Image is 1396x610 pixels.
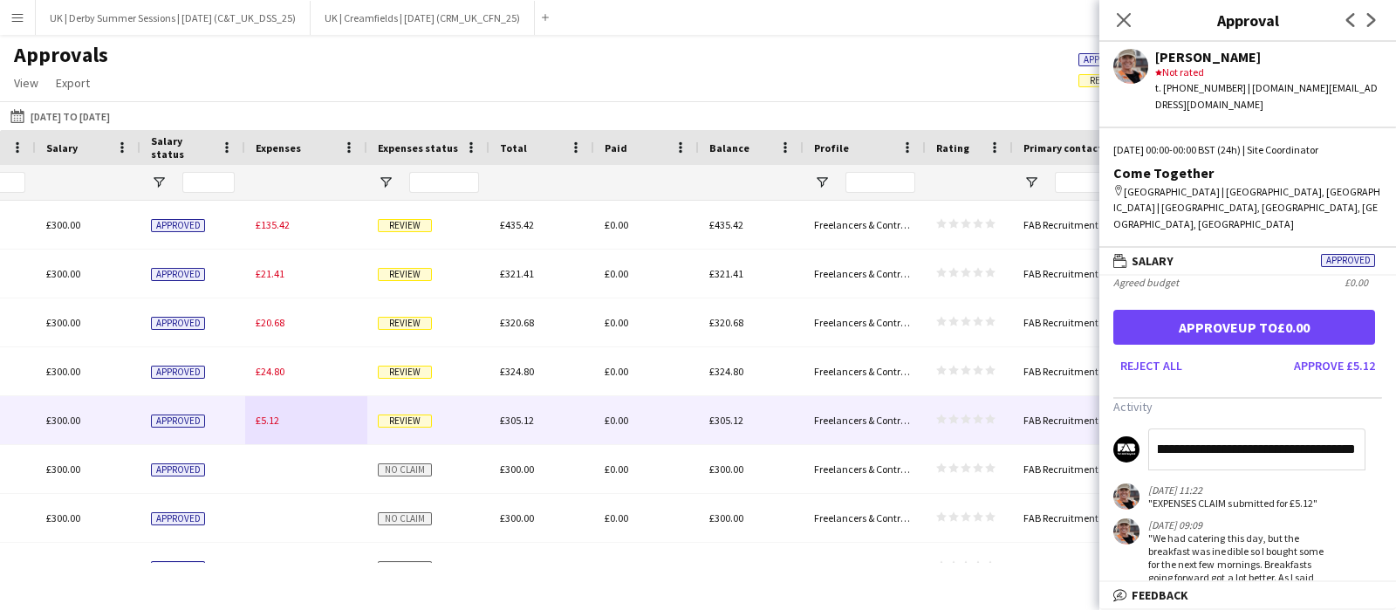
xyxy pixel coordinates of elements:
span: £300.00 [46,463,80,476]
span: £300.00 [46,511,80,524]
span: Review [378,317,432,330]
h3: Activity [1113,399,1382,415]
span: Freelancers & Contractors [814,511,928,524]
span: Rating [936,141,969,154]
span: Approved [151,317,205,330]
span: Freelancers & Contractors [814,267,928,280]
mat-expansion-panel-header: SalaryApproved [1099,248,1396,274]
span: £300.00 [46,267,80,280]
span: £300.00 [500,560,534,573]
span: £300.00 [709,463,743,476]
h3: Approval [1099,9,1396,31]
span: £321.41 [709,267,743,280]
span: No claim [378,561,432,574]
span: Salary status [151,134,214,161]
div: Not rated [1155,65,1382,80]
div: FAB Recruitment [1013,396,1135,444]
span: Approved [1084,54,1128,65]
div: FAB Recruitment [1013,201,1135,249]
span: £305.12 [500,414,534,427]
input: Profile Filter Input [845,172,915,193]
span: Review [378,366,432,379]
div: Agreed budget [1113,276,1179,289]
span: £0.00 [605,414,628,427]
span: Total [500,141,527,154]
span: Freelancers & Contractors [814,316,928,329]
span: £20.68 [256,316,284,329]
span: £324.80 [500,365,534,378]
span: £0.00 [605,511,628,524]
span: Review [1090,75,1121,86]
span: Freelancers & Contractors [814,463,928,476]
app-user-avatar: Sarah Howlett [1113,518,1139,545]
div: [DATE] 09:09 [1148,518,1328,531]
a: Export [49,72,97,94]
button: UK | Derby Summer Sessions | [DATE] (C&T_UK_DSS_25) [36,1,311,35]
div: [PERSON_NAME] [1155,49,1382,65]
span: Profile [814,141,849,154]
span: £321.41 [500,267,534,280]
div: FAB Recruitment [1013,347,1135,395]
span: Approved [151,219,205,232]
span: Freelancers & Contractors [814,414,928,427]
span: £300.00 [709,511,743,524]
span: Salary [46,141,78,154]
span: £320.68 [709,316,743,329]
span: Export [56,75,90,91]
button: [DATE] to [DATE] [7,106,113,127]
span: £135.42 [256,218,290,231]
span: £305.12 [709,414,743,427]
span: Feedback [1132,587,1188,603]
div: FAB Recruitment [1013,298,1135,346]
span: View [14,75,38,91]
span: Balance [709,141,749,154]
span: £0.00 [605,218,628,231]
span: £435.42 [500,218,534,231]
span: Salary [1132,253,1174,269]
span: £300.00 [46,414,80,427]
div: [DATE] 11:22 [1148,483,1317,497]
span: Approved [151,512,205,525]
div: "EXPENSES CLAIM submitted for £5.12" [1148,497,1317,510]
button: Approve £5.12 [1287,352,1382,380]
span: Freelancers & Contractors [814,560,928,573]
span: 1333 of 4961 [1078,51,1213,66]
span: No claim [378,512,432,525]
span: £0.00 [605,365,628,378]
span: £300.00 [46,560,80,573]
button: Reject all [1113,352,1189,380]
mat-expansion-panel-header: Feedback [1099,582,1396,608]
div: [DATE] 00:00-00:00 BST (24h) | Site Coordinator [1113,142,1382,158]
span: Approved [151,415,205,428]
span: 27 [1078,72,1158,87]
a: View [7,72,45,94]
button: Open Filter Menu [814,175,830,190]
span: £435.42 [709,218,743,231]
button: Open Filter Menu [1023,175,1039,190]
button: Approveup to£0.00 [1113,310,1375,345]
span: £0.00 [605,463,628,476]
button: UK | Creamfields | [DATE] (CRM_UK_CFN_25) [311,1,535,35]
span: Approved [151,268,205,281]
span: Approved [151,561,205,574]
input: Primary contact Filter Input [1055,172,1125,193]
div: "We had catering this day, but the breakfast was inedible so I bought some for the next few morni... [1148,531,1328,610]
div: t. [PHONE_NUMBER] | [DOMAIN_NAME][EMAIL_ADDRESS][DOMAIN_NAME] [1155,80,1382,112]
button: Open Filter Menu [378,175,393,190]
span: £300.00 [46,316,80,329]
span: Approved [151,463,205,476]
span: £0.00 [605,316,628,329]
input: Salary status Filter Input [182,172,235,193]
span: £320.68 [500,316,534,329]
span: Expenses status [378,141,458,154]
span: £300.00 [709,560,743,573]
div: FAB Recruitment [1013,445,1135,493]
span: Freelancers & Contractors [814,365,928,378]
span: £21.41 [256,267,284,280]
span: £300.00 [500,511,534,524]
span: Expenses [256,141,301,154]
span: £300.00 [500,463,534,476]
span: £300.00 [46,218,80,231]
span: £300.00 [46,365,80,378]
span: £5.12 [256,414,279,427]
